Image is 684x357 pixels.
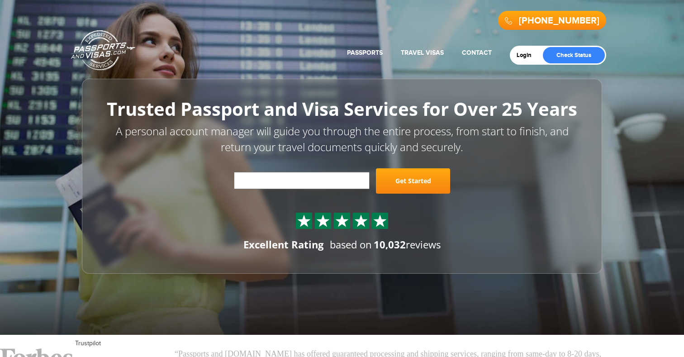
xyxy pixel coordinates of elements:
a: Passports & [DOMAIN_NAME] [71,30,135,71]
h1: Trusted Passport and Visa Services for Over 25 Years [102,99,582,119]
div: Excellent Rating [243,238,323,252]
strong: 10,032 [374,238,406,251]
img: Sprite St [373,214,387,228]
a: Check Status [543,47,605,63]
img: Sprite St [297,214,311,228]
a: Get Started [376,168,450,194]
a: Trustpilot [75,340,101,347]
a: Contact [462,49,492,57]
a: Passports [347,49,383,57]
a: Travel Visas [401,49,444,57]
span: based on [330,238,372,251]
a: [PHONE_NUMBER] [519,15,599,26]
img: Sprite St [316,214,330,228]
img: Sprite St [335,214,349,228]
img: Sprite St [354,214,368,228]
a: Login [517,52,538,59]
span: reviews [374,238,441,251]
p: A personal account manager will guide you through the entire process, from start to finish, and r... [102,124,582,155]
